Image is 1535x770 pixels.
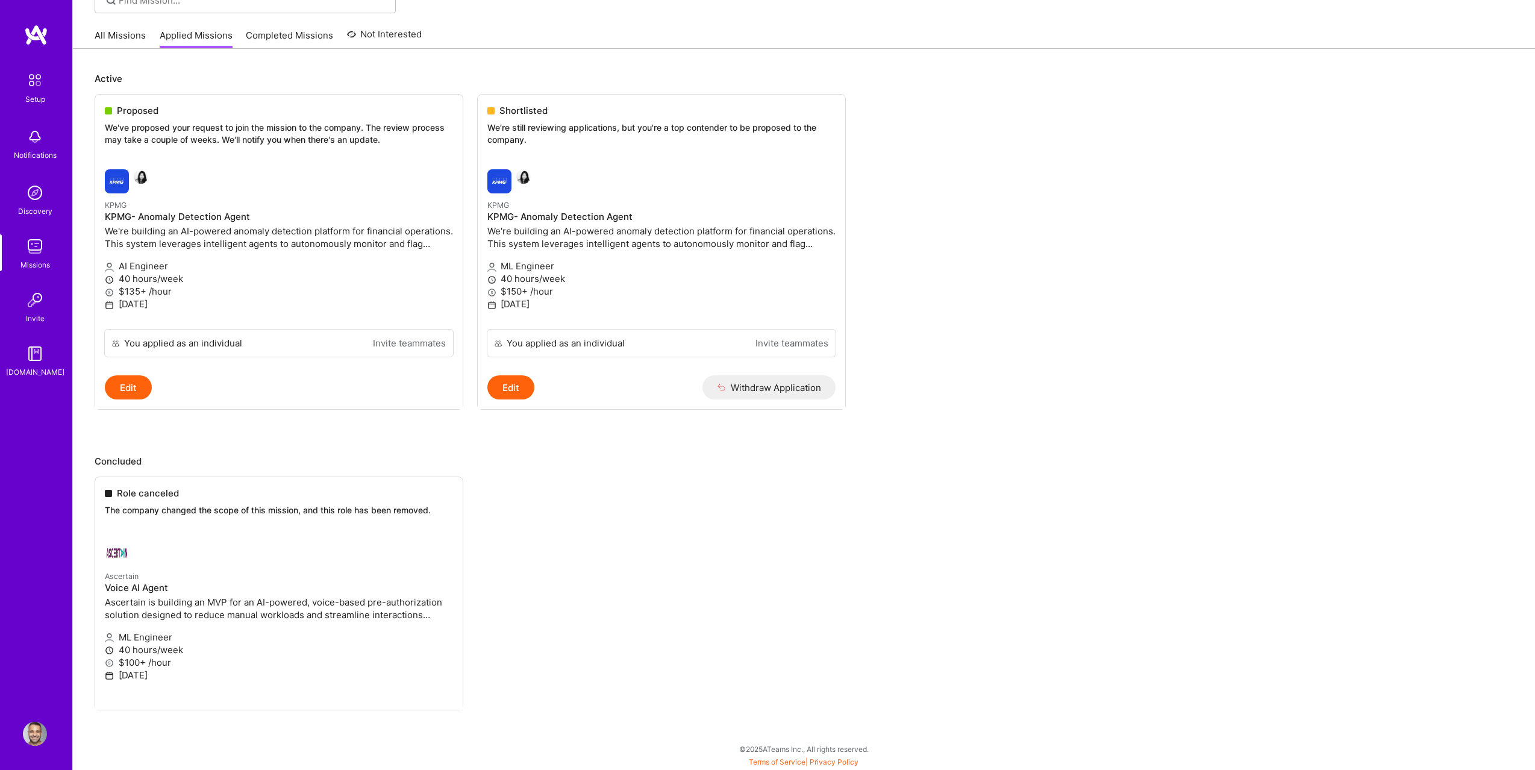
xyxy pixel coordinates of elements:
[702,375,836,399] button: Withdraw Application
[20,258,50,271] div: Missions
[95,29,146,49] a: All Missions
[95,160,463,329] a: KPMG company logoCarleen PanKPMGKPMG- Anomaly Detection AgentWe're building an AI-powered anomaly...
[810,757,858,766] a: Privacy Policy
[23,342,47,366] img: guide book
[487,301,496,310] i: icon Calendar
[516,169,531,184] img: Carleen Pan
[105,298,453,310] p: [DATE]
[105,275,114,284] i: icon Clock
[95,72,1513,85] p: Active
[18,205,52,218] div: Discovery
[105,301,114,310] i: icon Calendar
[20,722,50,746] a: User Avatar
[487,272,836,285] p: 40 hours/week
[487,298,836,310] p: [DATE]
[487,260,836,272] p: ML Engineer
[105,225,453,250] p: We're building an AI-powered anomaly detection platform for financial operations. This system lev...
[124,337,242,349] div: You applied as an individual
[105,122,453,145] p: We've proposed your request to join the mission to the company. The review process may take a cou...
[487,375,534,399] button: Edit
[478,160,845,329] a: KPMG company logoCarleen PanKPMGKPMG- Anomaly Detection AgentWe're building an AI-powered anomaly...
[246,29,333,49] a: Completed Missions
[507,337,625,349] div: You applied as an individual
[117,104,158,117] span: Proposed
[14,149,57,161] div: Notifications
[105,285,453,298] p: $135+ /hour
[487,263,496,272] i: icon Applicant
[749,757,858,766] span: |
[22,67,48,93] img: setup
[25,93,45,105] div: Setup
[487,201,509,210] small: KPMG
[487,122,836,145] p: We’re still reviewing applications, but you're a top contender to be proposed to the company.
[487,275,496,284] i: icon Clock
[105,211,453,222] h4: KPMG- Anomaly Detection Agent
[487,225,836,250] p: We're building an AI-powered anomaly detection platform for financial operations. This system lev...
[23,181,47,205] img: discovery
[105,169,129,193] img: KPMG company logo
[373,337,446,349] a: Invite teammates
[105,288,114,297] i: icon MoneyGray
[755,337,828,349] a: Invite teammates
[134,169,148,184] img: Carleen Pan
[23,125,47,149] img: bell
[105,272,453,285] p: 40 hours/week
[487,288,496,297] i: icon MoneyGray
[23,234,47,258] img: teamwork
[24,24,48,46] img: logo
[23,288,47,312] img: Invite
[499,104,548,117] span: Shortlisted
[105,201,127,210] small: KPMG
[160,29,233,49] a: Applied Missions
[487,285,836,298] p: $150+ /hour
[6,366,64,378] div: [DOMAIN_NAME]
[105,263,114,272] i: icon Applicant
[95,455,1513,468] p: Concluded
[487,169,511,193] img: KPMG company logo
[26,312,45,325] div: Invite
[749,757,805,766] a: Terms of Service
[72,734,1535,764] div: © 2025 ATeams Inc., All rights reserved.
[347,27,422,49] a: Not Interested
[23,722,47,746] img: User Avatar
[105,375,152,399] button: Edit
[105,260,453,272] p: AI Engineer
[487,211,836,222] h4: KPMG- Anomaly Detection Agent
